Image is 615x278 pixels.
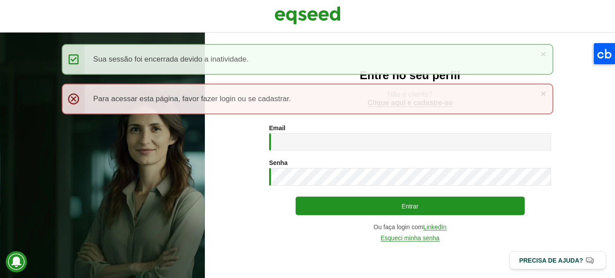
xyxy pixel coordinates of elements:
[62,44,554,75] div: Sua sessão foi encerrada devido a inatividade.
[381,235,440,241] a: Esqueci minha senha
[296,197,525,215] button: Entrar
[62,84,554,114] div: Para acessar esta página, favor fazer login ou se cadastrar.
[274,4,341,26] img: EqSeed Logo
[541,89,546,98] a: ×
[541,49,546,59] a: ×
[423,224,447,230] a: LinkedIn
[269,125,285,131] label: Email
[269,160,288,166] label: Senha
[269,224,551,230] div: Ou faça login com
